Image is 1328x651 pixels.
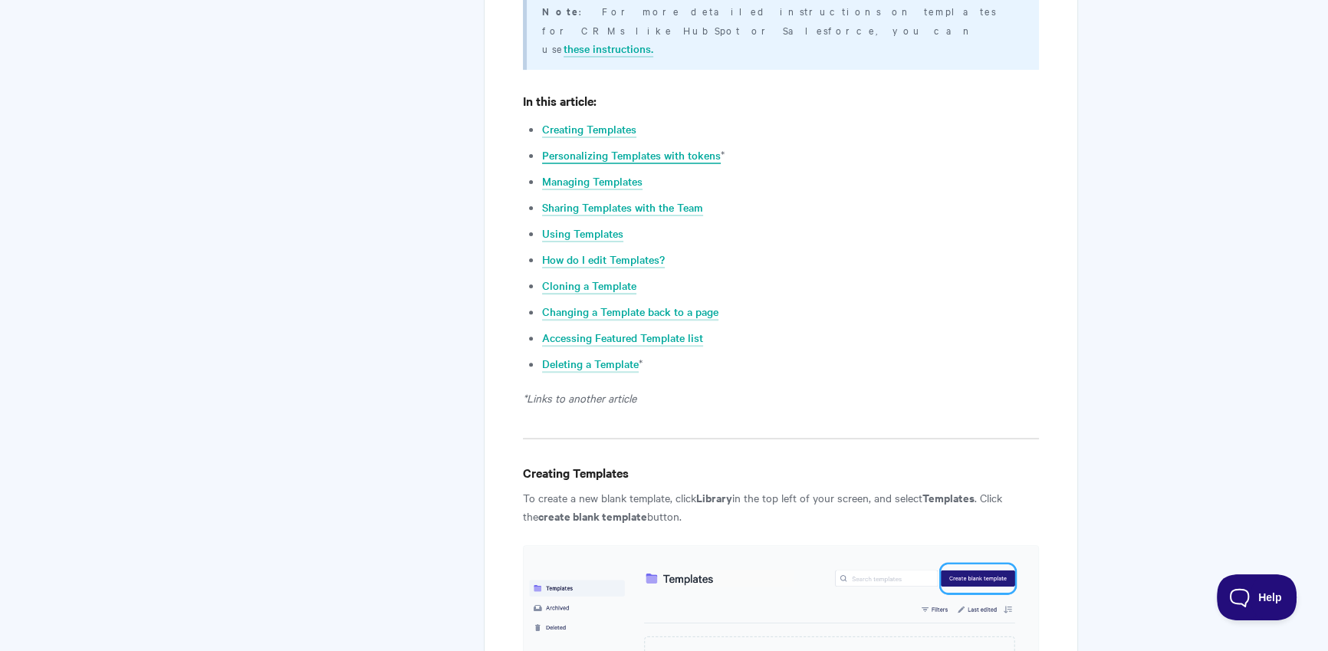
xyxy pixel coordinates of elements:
[542,121,636,138] a: Creating Templates
[523,488,1039,525] p: To create a new blank template, click in the top left of your screen, and select . Click the button.
[922,489,975,505] strong: Templates
[542,304,718,321] a: Changing a Template back to a page
[523,390,636,406] em: *Links to another article
[542,356,639,373] a: Deleting a Template
[542,173,643,190] a: Managing Templates
[1217,574,1297,620] iframe: Toggle Customer Support
[542,278,636,294] a: Cloning a Template
[542,2,1020,58] p: : For more detailed instructions on templates for CRMs like HubSpot or Salesforce, you can use
[542,225,623,242] a: Using Templates
[542,252,665,268] a: How do I edit Templates?
[542,199,703,216] a: Sharing Templates with the Team
[542,147,721,164] a: Personalizing Templates with tokens
[538,508,647,524] strong: create blank template
[542,4,579,18] b: Note
[696,489,732,505] strong: Library
[523,92,597,109] strong: In this article:
[523,463,1039,482] h4: Creating Templates
[564,41,653,58] a: these instructions.
[542,330,703,347] a: Accessing Featured Template list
